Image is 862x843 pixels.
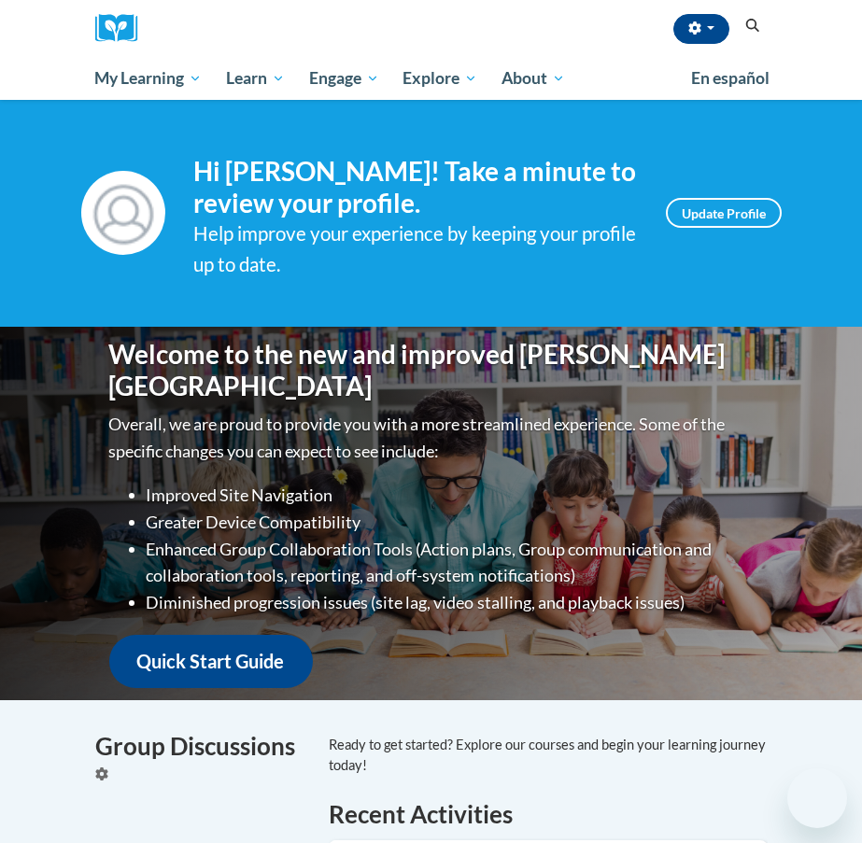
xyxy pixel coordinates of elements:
[95,14,151,43] img: Logo brand
[691,68,770,88] span: En español
[666,198,782,228] a: Update Profile
[489,57,577,100] a: About
[147,509,754,536] li: Greater Device Compatibility
[502,67,565,90] span: About
[309,67,379,90] span: Engage
[94,67,202,90] span: My Learning
[147,482,754,509] li: Improved Site Navigation
[81,171,165,255] img: Profile Image
[193,156,638,218] h4: Hi [PERSON_NAME]! Take a minute to review your profile.
[403,67,477,90] span: Explore
[673,14,729,44] button: Account Settings
[297,57,391,100] a: Engage
[109,411,754,465] p: Overall, we are proud to provide you with a more streamlined experience. Some of the specific cha...
[109,339,754,401] h1: Welcome to the new and improved [PERSON_NAME][GEOGRAPHIC_DATA]
[109,635,313,688] a: Quick Start Guide
[214,57,297,100] a: Learn
[329,797,768,831] h1: Recent Activities
[193,218,638,280] div: Help improve your experience by keeping your profile up to date.
[226,67,285,90] span: Learn
[147,536,754,590] li: Enhanced Group Collaboration Tools (Action plans, Group communication and collaboration tools, re...
[390,57,489,100] a: Explore
[81,57,782,100] div: Main menu
[95,14,151,43] a: Cox Campus
[679,59,782,98] a: En español
[739,15,767,37] button: Search
[787,768,847,828] iframe: Button to launch messaging window
[95,728,301,765] h4: Group Discussions
[83,57,215,100] a: My Learning
[147,589,754,616] li: Diminished progression issues (site lag, video stalling, and playback issues)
